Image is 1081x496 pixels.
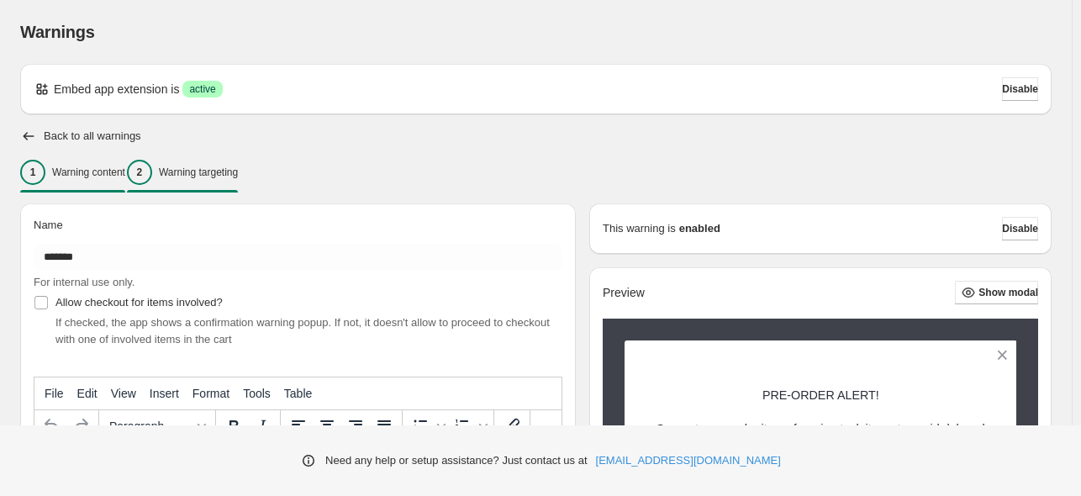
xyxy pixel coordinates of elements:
div: Bullet list [406,412,448,441]
span: Edit [77,387,98,400]
span: active [189,82,215,96]
button: 1Warning content [20,155,125,190]
button: Show modal [955,281,1038,304]
p: Warning content [52,166,125,179]
p: PRE-ORDER ALERT! [654,387,988,404]
button: Align right [341,412,370,441]
div: Numbered list [448,412,490,441]
span: Disable [1002,82,1038,96]
button: Disable [1002,77,1038,101]
button: Justify [370,412,398,441]
button: Redo [66,412,95,441]
span: For internal use only. [34,276,134,288]
span: Format [192,387,229,400]
span: Show modal [978,286,1038,299]
div: 1 [20,160,45,185]
button: Insert/edit link [498,412,526,441]
button: Disable [1002,217,1038,240]
strong: enabled [679,220,720,237]
h2: Preview [603,286,645,300]
p: This warning is [603,220,676,237]
button: Align center [313,412,341,441]
span: Warnings [20,23,95,41]
span: Insert [150,387,179,400]
button: 2Warning targeting [127,155,238,190]
button: Undo [38,412,66,441]
p: Separate pre-order items from in-stock items to avoid delayed shipping. All items will be held un... [654,420,988,488]
div: 2 [127,160,152,185]
span: Allow checkout for items involved? [55,296,223,309]
button: Formats [103,412,212,441]
span: Disable [1002,222,1038,235]
button: Align left [284,412,313,441]
a: [EMAIL_ADDRESS][DOMAIN_NAME] [596,452,781,469]
span: Table [284,387,312,400]
p: Warning targeting [159,166,238,179]
button: Italic [248,412,277,441]
span: Tools [243,387,271,400]
p: Embed app extension is [54,81,179,98]
span: View [111,387,136,400]
span: Name [34,219,63,231]
span: Paragraph [109,419,192,433]
body: Rich Text Area. Press ALT-0 for help. [7,13,520,145]
button: Bold [219,412,248,441]
span: If checked, the app shows a confirmation warning popup. If not, it doesn't allow to proceed to ch... [55,316,550,346]
span: File [45,387,64,400]
h2: Back to all warnings [44,129,141,143]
